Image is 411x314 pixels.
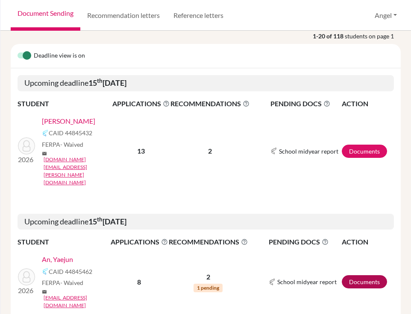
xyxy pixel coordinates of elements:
span: FERPA [42,140,83,149]
b: 13 [137,147,145,155]
h5: Upcoming deadline [18,75,394,91]
strong: 1-20 of 118 [313,32,345,41]
a: Documents [342,275,387,288]
span: CAID 44845432 [49,128,92,137]
a: Documents [342,145,387,158]
span: APPLICATIONS [112,99,170,109]
span: School midyear report [277,277,337,286]
b: 15 [DATE] [88,217,126,226]
span: mail [42,289,47,294]
th: ACTION [341,236,394,247]
span: APPLICATIONS [111,237,168,247]
button: Angel [371,7,401,23]
a: [PERSON_NAME] [42,116,95,126]
img: Common App logo [269,279,276,285]
sup: th [97,77,103,84]
th: STUDENT [18,236,110,247]
th: ACTION [341,98,394,109]
h5: Upcoming deadline [18,214,394,230]
img: Kim, Jihwan [18,137,35,154]
img: Common App logo [42,268,49,275]
span: students on page 1 [345,32,401,41]
span: mail [42,151,47,156]
p: 2 [170,146,250,156]
p: 2 [169,272,248,282]
span: RECOMMENDATIONS [170,99,250,109]
span: FERPA [42,278,83,287]
span: 1 pending [194,284,223,292]
p: 2026 [18,154,35,165]
span: PENDING DOCS [269,237,341,247]
img: An, Yaejun [18,268,35,285]
sup: th [97,216,103,223]
a: [EMAIL_ADDRESS][DOMAIN_NAME] [44,294,116,309]
span: - Waived [60,279,83,286]
span: RECOMMENDATIONS [169,237,248,247]
span: Deadline view is on [34,51,85,61]
th: STUDENT [18,98,112,109]
img: Common App logo [270,148,277,154]
span: PENDING DOCS [270,99,341,109]
p: 2026 [18,285,35,296]
span: CAID 44845462 [49,267,92,276]
img: Common App logo [42,130,49,137]
b: 15 [DATE] [88,78,126,87]
a: [DOMAIN_NAME][EMAIL_ADDRESS][PERSON_NAME][DOMAIN_NAME] [44,156,118,186]
span: - Waived [60,141,83,148]
span: School midyear report [279,147,338,156]
b: 8 [137,278,141,286]
a: An, Yaejun [42,254,73,265]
